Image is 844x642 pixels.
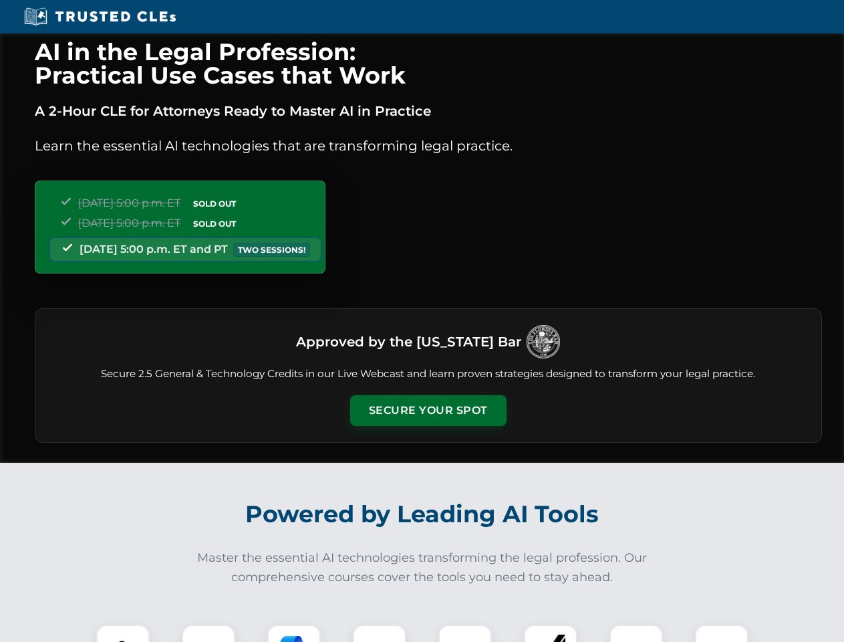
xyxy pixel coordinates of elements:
img: Logo [527,325,560,358]
span: SOLD OUT [188,197,241,211]
h2: Powered by Leading AI Tools [52,491,793,538]
img: Trusted CLEs [20,7,180,27]
p: Master the essential AI technologies transforming the legal profession. Our comprehensive courses... [188,548,656,587]
h3: Approved by the [US_STATE] Bar [296,330,521,354]
p: A 2-Hour CLE for Attorneys Ready to Master AI in Practice [35,100,822,122]
button: Secure Your Spot [350,395,507,426]
span: [DATE] 5:00 p.m. ET [78,217,180,229]
p: Learn the essential AI technologies that are transforming legal practice. [35,135,822,156]
h1: AI in the Legal Profession: Practical Use Cases that Work [35,40,822,87]
p: Secure 2.5 General & Technology Credits in our Live Webcast and learn proven strategies designed ... [51,366,805,382]
span: [DATE] 5:00 p.m. ET [78,197,180,209]
span: SOLD OUT [188,217,241,231]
